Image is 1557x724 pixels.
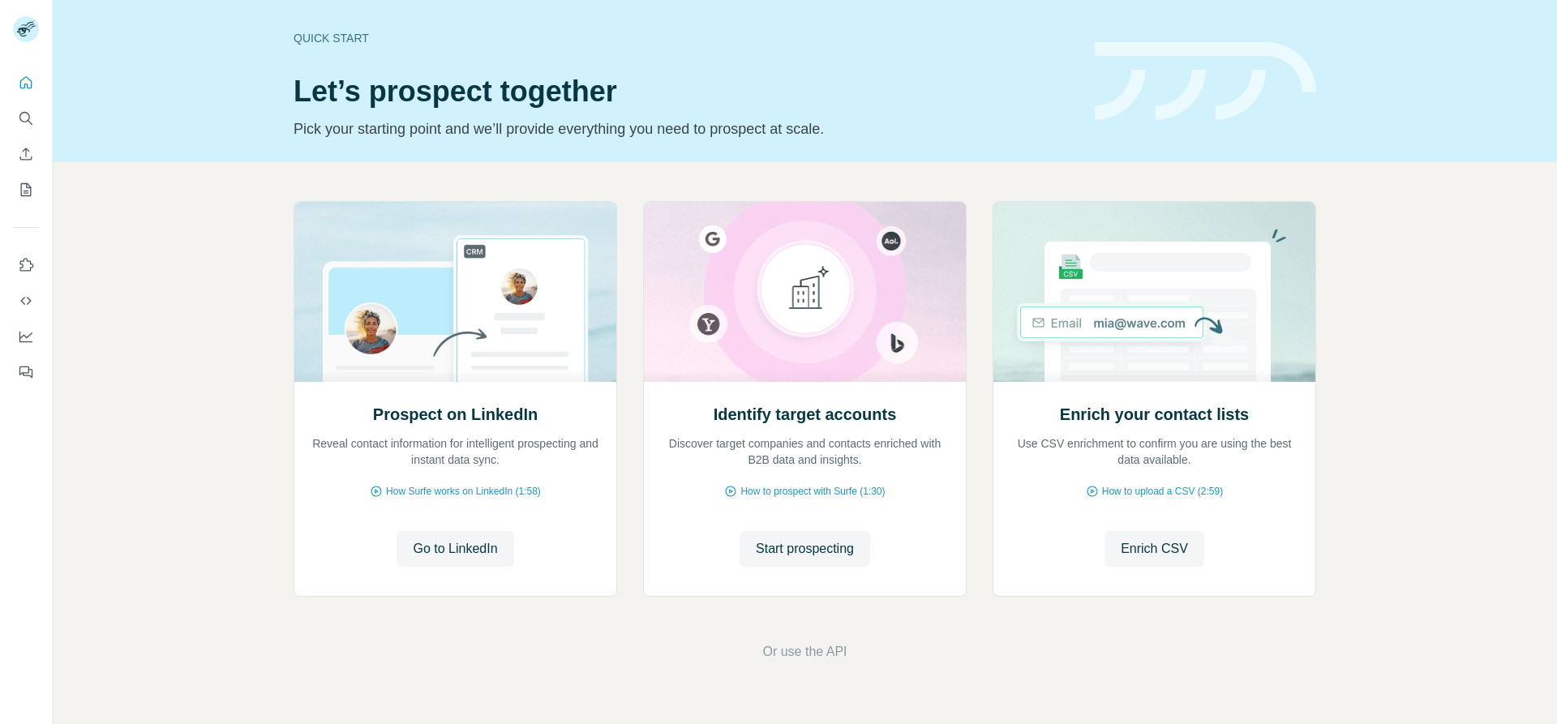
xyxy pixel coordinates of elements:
p: Pick your starting point and we’ll provide everything you need to prospect at scale. [294,118,1075,140]
button: Feedback [13,358,39,387]
span: How to prospect with Surfe (1:30) [740,484,885,499]
h2: Enrich your contact lists [1060,403,1249,426]
button: Dashboard [13,322,39,351]
span: Start prospecting [756,539,854,559]
span: How Surfe works on LinkedIn (1:58) [386,484,541,499]
h2: Prospect on LinkedIn [373,403,538,426]
div: Quick start [294,30,1075,46]
span: How to upload a CSV (2:59) [1102,484,1223,499]
img: Prospect on LinkedIn [294,202,617,382]
img: Identify target accounts [643,202,967,382]
h2: Identify target accounts [714,403,897,426]
span: Go to LinkedIn [413,539,497,559]
h1: Let’s prospect together [294,75,1075,108]
button: Go to LinkedIn [397,531,513,567]
p: Discover target companies and contacts enriched with B2B data and insights. [660,435,950,468]
span: Enrich CSV [1121,539,1188,559]
button: Or use the API [762,642,847,662]
img: Enrich your contact lists [993,202,1316,382]
p: Use CSV enrichment to confirm you are using the best data available. [1010,435,1299,468]
button: Use Surfe on LinkedIn [13,251,39,280]
button: Enrich CSV [13,139,39,169]
button: Start prospecting [740,531,870,567]
button: Quick start [13,68,39,97]
p: Reveal contact information for intelligent prospecting and instant data sync. [311,435,600,468]
button: My lists [13,175,39,204]
button: Enrich CSV [1104,531,1204,567]
button: Search [13,104,39,133]
img: banner [1095,42,1316,121]
button: Use Surfe API [13,286,39,315]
